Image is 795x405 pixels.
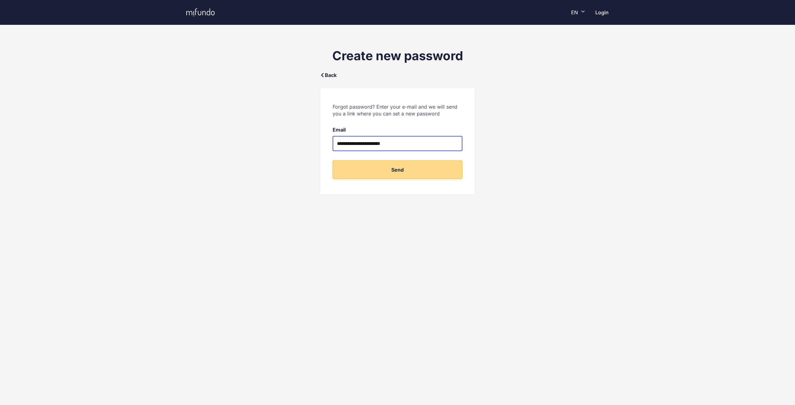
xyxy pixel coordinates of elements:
[333,103,462,117] span: Forgot password? Enter your e-mail and we will send you a link where you can set a new password
[595,9,609,16] a: Login
[333,160,462,179] button: Send
[571,10,585,16] div: EN
[333,126,462,133] label: Email
[320,72,337,78] button: Back
[332,48,463,64] h1: Create new password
